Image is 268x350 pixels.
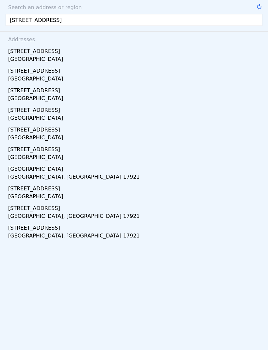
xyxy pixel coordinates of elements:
div: Addresses [6,32,262,45]
div: [STREET_ADDRESS] [8,182,262,193]
div: [STREET_ADDRESS] [8,45,262,55]
span: Search an address or region [3,4,82,11]
div: [STREET_ADDRESS] [8,143,262,153]
div: [GEOGRAPHIC_DATA] [8,114,262,123]
div: [GEOGRAPHIC_DATA] [8,163,262,173]
div: [STREET_ADDRESS] [8,64,262,75]
div: [GEOGRAPHIC_DATA] [8,134,262,143]
div: [GEOGRAPHIC_DATA] [8,75,262,84]
div: [GEOGRAPHIC_DATA] [8,95,262,104]
div: [STREET_ADDRESS] [8,104,262,114]
div: [GEOGRAPHIC_DATA], [GEOGRAPHIC_DATA] 17921 [8,232,262,241]
div: [STREET_ADDRESS] [8,84,262,95]
div: [GEOGRAPHIC_DATA] [8,193,262,202]
div: [GEOGRAPHIC_DATA], [GEOGRAPHIC_DATA] 17921 [8,173,262,182]
div: [STREET_ADDRESS] [8,123,262,134]
div: [GEOGRAPHIC_DATA] [8,153,262,163]
div: [STREET_ADDRESS] [8,221,262,232]
div: [GEOGRAPHIC_DATA], [GEOGRAPHIC_DATA] 17921 [8,212,262,221]
div: [STREET_ADDRESS] [8,202,262,212]
div: [GEOGRAPHIC_DATA] [8,55,262,64]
